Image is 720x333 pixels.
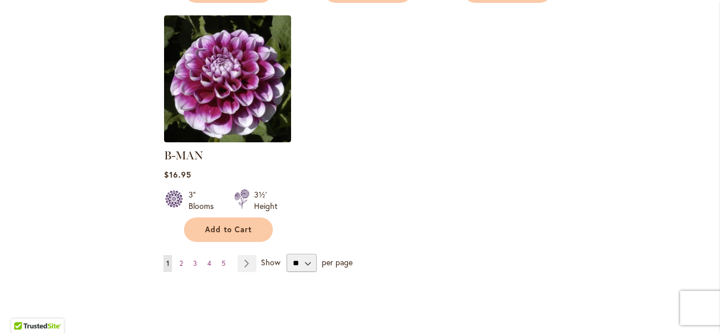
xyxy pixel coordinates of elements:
span: per page [322,257,353,268]
span: 4 [207,259,211,268]
button: Add to Cart [184,217,273,242]
a: 3 [190,255,200,272]
div: 3" Blooms [189,189,220,212]
iframe: Launch Accessibility Center [9,293,40,324]
span: Add to Cart [205,225,252,235]
a: B-MAN [164,149,203,162]
span: 5 [222,259,226,268]
span: 1 [166,259,169,268]
span: $16.95 [164,169,191,180]
a: 5 [219,255,228,272]
span: 2 [179,259,183,268]
a: 4 [204,255,214,272]
a: B-MAN [164,134,291,145]
img: B-MAN [164,15,291,142]
span: Show [261,257,280,268]
div: 3½' Height [254,189,277,212]
a: 2 [177,255,186,272]
span: 3 [193,259,197,268]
